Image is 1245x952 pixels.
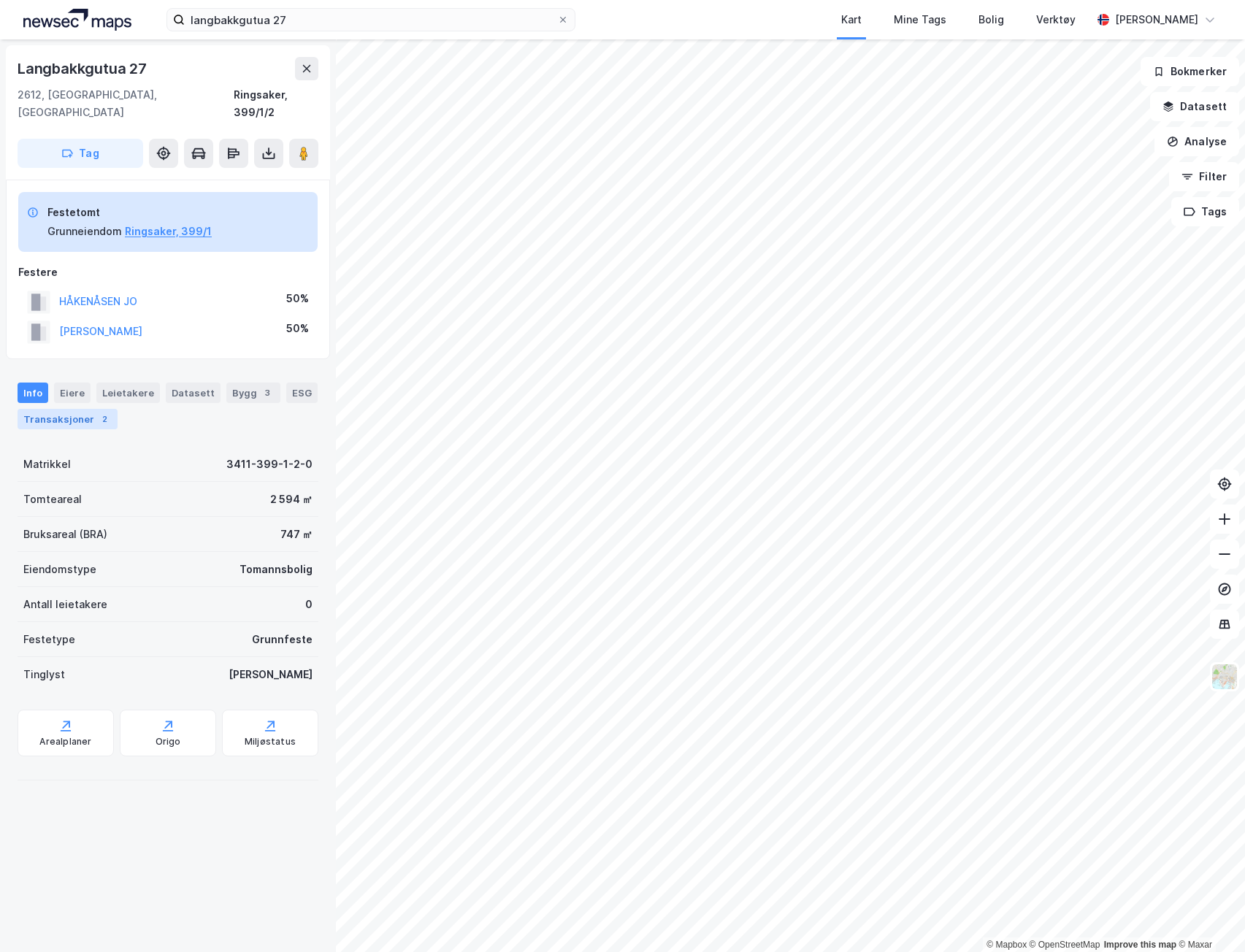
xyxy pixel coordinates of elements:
div: Kart [841,11,862,28]
div: Origo [156,736,181,748]
div: Eiendomstype [23,561,96,578]
div: 2 594 ㎡ [270,491,313,508]
button: Bokmerker [1141,57,1239,86]
div: 0 [305,596,313,613]
input: Søk på adresse, matrikkel, gårdeiere, leietakere eller personer [185,9,557,31]
div: 3411-399-1-2-0 [226,456,313,473]
div: Datasett [166,383,221,403]
div: Bolig [978,11,1004,28]
div: Info [18,383,48,403]
a: Mapbox [987,940,1027,950]
div: Bygg [226,383,280,403]
button: Filter [1169,162,1239,191]
div: Festetomt [47,204,212,221]
button: Analyse [1154,127,1239,156]
a: Improve this map [1104,940,1176,950]
div: Verktøy [1036,11,1076,28]
div: [PERSON_NAME] [1115,11,1198,28]
div: Festetype [23,631,75,648]
div: Antall leietakere [23,596,107,613]
div: 50% [286,320,309,337]
div: Matrikkel [23,456,71,473]
div: Miljøstatus [245,736,296,748]
div: Tomteareal [23,491,82,508]
iframe: Chat Widget [1172,882,1245,952]
button: Tag [18,139,143,168]
div: Eiere [54,383,91,403]
button: Tags [1171,197,1239,226]
div: 2 [97,412,112,426]
div: 2612, [GEOGRAPHIC_DATA], [GEOGRAPHIC_DATA] [18,86,234,121]
div: Tomannsbolig [240,561,313,578]
div: 3 [260,385,275,400]
img: logo.a4113a55bc3d86da70a041830d287a7e.svg [23,9,131,31]
div: Grunnfeste [252,631,313,648]
div: Ringsaker, 399/1/2 [234,86,318,121]
button: Datasett [1150,92,1239,121]
div: Mine Tags [894,11,946,28]
div: [PERSON_NAME] [229,666,313,683]
div: Grunneiendom [47,223,122,240]
div: Leietakere [96,383,160,403]
div: Langbakkgutua 27 [18,57,150,80]
div: Festere [18,264,318,281]
img: Z [1211,663,1238,691]
div: Tinglyst [23,666,65,683]
a: OpenStreetMap [1030,940,1100,950]
div: Arealplaner [39,736,91,748]
div: 50% [286,290,309,307]
div: Transaksjoner [18,409,118,429]
div: 747 ㎡ [280,526,313,543]
button: Ringsaker, 399/1 [125,223,212,240]
div: Kontrollprogram for chat [1172,882,1245,952]
div: Bruksareal (BRA) [23,526,107,543]
div: ESG [286,383,318,403]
